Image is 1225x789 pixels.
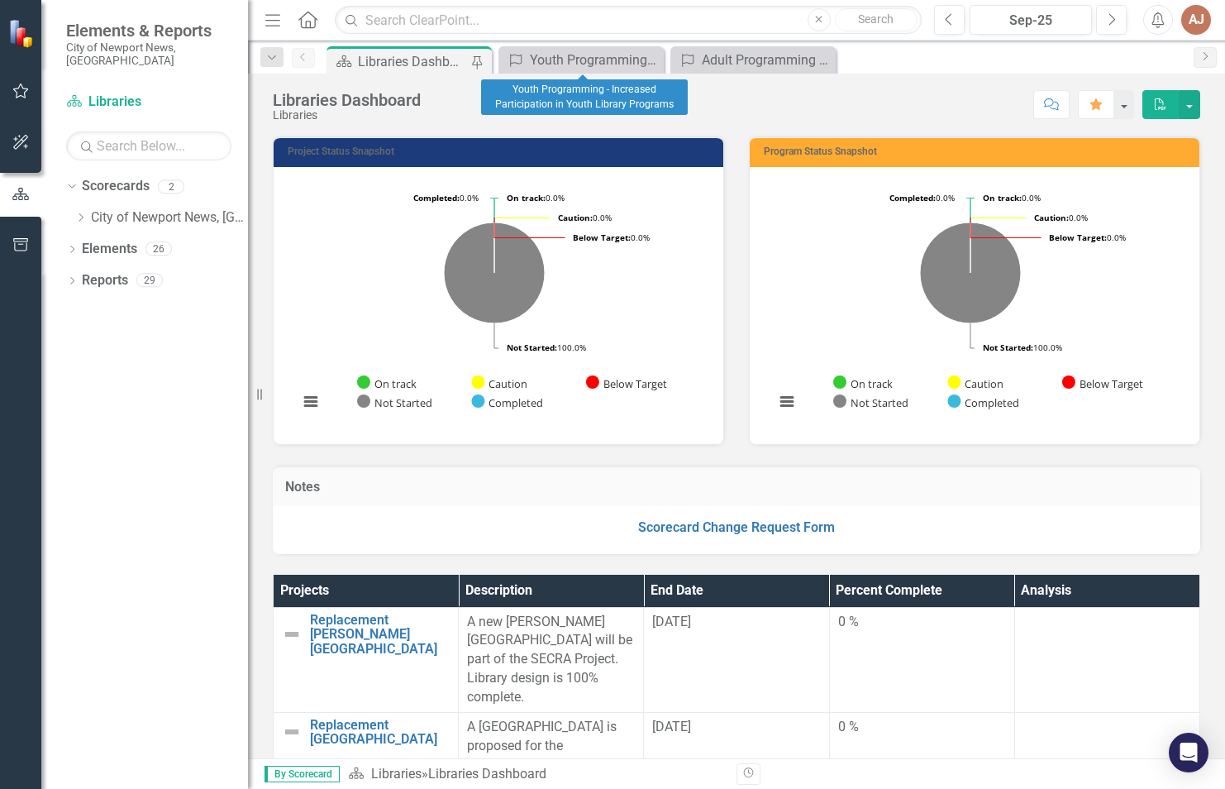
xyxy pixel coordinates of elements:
[371,766,422,782] a: Libraries
[652,614,691,629] span: [DATE]
[507,192,546,203] tspan: On track:
[558,212,612,223] text: 0.0%
[274,712,459,780] td: Double-Click to Edit Right Click for Context Menu
[702,50,832,70] div: Adult Programming - Increased Participation in Adult and Family Library Programs
[858,12,894,26] span: Search
[638,519,835,535] a: Scorecard Change Request Form
[444,222,545,323] path: Not Started, 4.
[348,765,724,784] div: »
[920,222,1021,323] path: Not Started, 6.
[833,374,903,392] button: Show On track
[766,179,1183,428] div: Chart. Highcharts interactive chart.
[66,131,231,160] input: Search Below...
[413,192,460,203] tspan: Completed:
[838,718,1006,737] div: 0 %
[889,192,955,203] text: 0.0%
[983,342,1033,353] tspan: Not Started:
[829,712,1014,780] td: Double-Click to Edit
[1181,5,1211,35] button: AJ
[290,179,707,428] div: Chart. Highcharts interactive chart.
[558,212,593,223] tspan: Caution:
[1034,212,1069,223] tspan: Caution:
[285,480,1188,495] h3: Notes
[503,50,660,70] a: Youth Programming - Increased Participation in Youth Library Programs
[265,766,340,782] span: By Scorecard
[145,242,172,256] div: 26
[82,271,128,290] a: Reports
[8,18,37,47] img: ClearPoint Strategy
[428,766,546,782] div: Libraries Dashboard
[66,41,231,68] small: City of Newport News, [GEOGRAPHIC_DATA]
[586,374,684,392] button: Show Below Target
[290,179,698,428] svg: Interactive chart
[481,79,688,115] div: Youth Programming - Increased Participation in Youth Library Programs
[91,208,248,227] a: City of Newport News, [GEOGRAPHIC_DATA]
[82,240,137,259] a: Elements
[507,192,565,203] text: 0.0%
[983,342,1062,353] text: 100.0%
[299,390,322,414] button: View chart menu, Chart
[273,109,421,122] div: Libraries
[573,232,650,243] text: 0.0%
[1049,232,1126,243] text: 0.0%
[158,179,184,194] div: 2
[766,179,1175,428] svg: Interactive chart
[288,146,715,157] h3: Project Status Snapshot
[829,607,1014,712] td: Double-Click to Edit
[838,613,1006,632] div: 0 %
[282,722,302,742] img: Not Defined
[1169,733,1208,772] div: Open Intercom Messenger
[282,624,302,644] img: Not Defined
[1014,607,1199,712] td: Double-Click to Edit
[947,374,1013,392] button: Show Caution
[975,11,1086,31] div: Sep-25
[507,342,557,353] tspan: Not Started:
[1014,712,1199,780] td: Double-Click to Edit
[66,21,231,41] span: Elements & Reports
[983,192,1041,203] text: 0.0%
[889,192,936,203] tspan: Completed:
[1062,374,1160,392] button: Show Below Target
[413,192,479,203] text: 0.0%
[82,177,150,196] a: Scorecards
[1049,232,1107,243] tspan: Below Target:
[674,50,832,70] a: Adult Programming - Increased Participation in Adult and Family Library Programs
[764,146,1191,157] h3: Program Status Snapshot
[66,93,231,112] a: Libraries
[947,393,1032,411] button: Show Completed
[471,393,556,411] button: Show Completed
[652,719,691,734] span: [DATE]
[335,6,922,35] input: Search ClearPoint...
[310,613,450,657] a: Replacement [PERSON_NAME][GEOGRAPHIC_DATA]
[835,8,918,31] button: Search
[1034,212,1088,223] text: 0.0%
[136,274,163,288] div: 29
[507,342,586,353] text: 100.0%
[471,374,536,392] button: Show Caution
[310,718,450,747] a: Replacement [GEOGRAPHIC_DATA]
[357,374,427,392] button: Show On track
[983,192,1022,203] tspan: On track:
[274,607,459,712] td: Double-Click to Edit Right Click for Context Menu
[530,50,660,70] div: Youth Programming - Increased Participation in Youth Library Programs
[467,613,635,707] p: A new [PERSON_NAME][GEOGRAPHIC_DATA] will be part of the SECRA Project. Library design is 100% co...
[970,5,1092,35] button: Sep-25
[467,718,635,775] p: A [GEOGRAPHIC_DATA] is proposed for the [GEOGRAPHIC_DATA]
[357,393,446,411] button: Show Not Started
[833,393,922,411] button: Show Not Started
[775,390,798,414] button: View chart menu, Chart
[273,91,421,109] div: Libraries Dashboard
[573,232,631,243] tspan: Below Target:
[358,51,467,72] div: Libraries Dashboard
